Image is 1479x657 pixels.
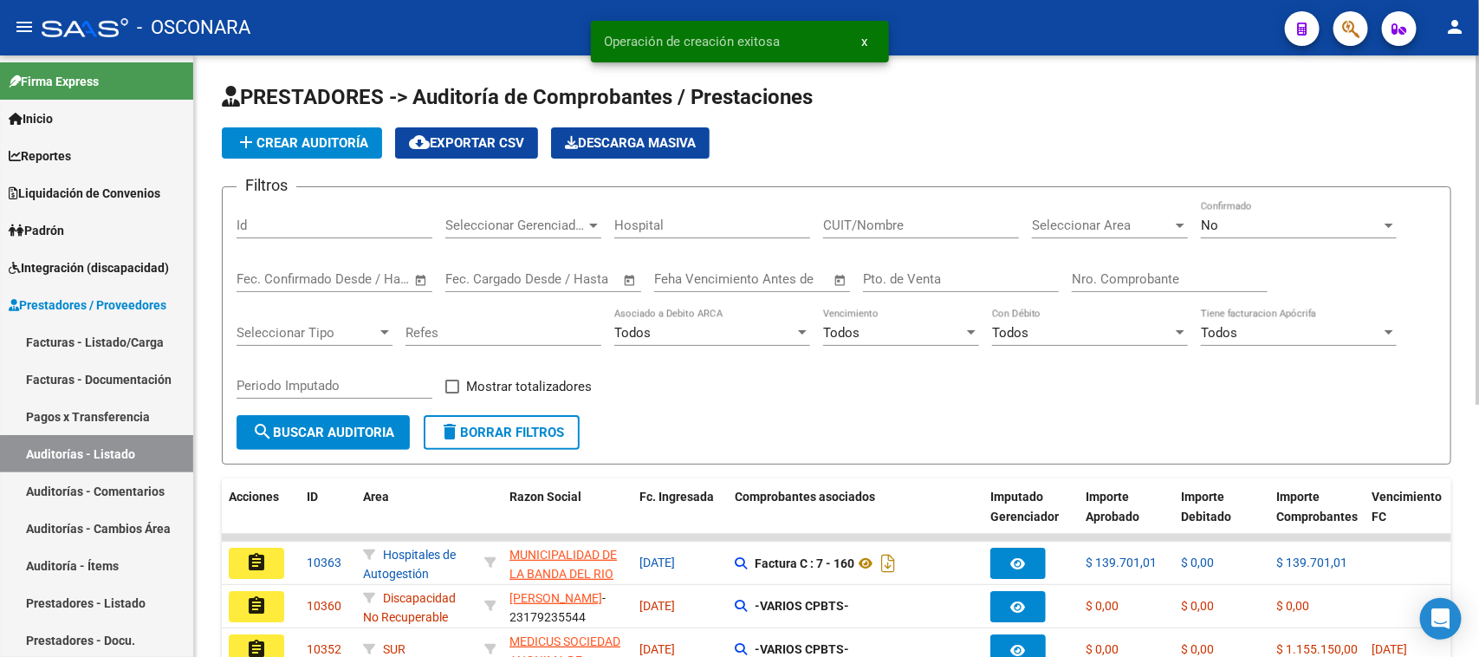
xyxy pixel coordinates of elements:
span: Mostrar totalizadores [466,376,592,397]
span: Integración (discapacidad) [9,258,169,277]
i: Descargar documento [877,550,899,577]
datatable-header-cell: Imputado Gerenciador [983,478,1079,555]
button: Open calendar [831,270,851,290]
span: SUR [383,642,405,656]
span: $ 0,00 [1276,599,1309,613]
span: Todos [614,325,651,341]
input: Fecha inicio [237,271,307,287]
span: Crear Auditoría [236,135,368,151]
mat-icon: search [252,421,273,442]
span: PRESTADORES -> Auditoría de Comprobantes / Prestaciones [222,85,813,109]
div: - 23179235544 [509,589,626,625]
mat-icon: delete [439,421,460,442]
span: $ 0,00 [1181,556,1214,569]
span: [DATE] [639,556,675,569]
span: [DATE] [639,599,675,613]
span: $ 0,00 [1181,599,1214,613]
datatable-header-cell: Area [356,478,477,555]
datatable-header-cell: Acciones [222,478,300,555]
span: 10352 [307,642,341,656]
span: $ 0,00 [1086,599,1119,613]
span: - OSCONARA [137,9,250,47]
span: Padrón [9,221,64,240]
span: Liquidación de Convenios [9,184,160,203]
span: Operación de creación exitosa [605,33,781,50]
span: Reportes [9,146,71,166]
button: Open calendar [620,270,640,290]
button: Crear Auditoría [222,127,382,159]
span: No [1201,218,1218,233]
datatable-header-cell: Importe Debitado [1174,478,1269,555]
div: Open Intercom Messenger [1420,598,1462,640]
datatable-header-cell: Vencimiento FC [1365,478,1460,555]
button: Borrar Filtros [424,415,580,450]
input: Fecha fin [531,271,615,287]
span: Seleccionar Tipo [237,325,377,341]
span: $ 139.701,01 [1276,556,1347,569]
span: Razon Social [509,490,581,504]
span: Todos [823,325,860,341]
span: Importe Aprobado [1086,490,1139,524]
mat-icon: assignment [246,552,267,573]
datatable-header-cell: Fc. Ingresada [632,478,728,555]
button: Buscar Auditoria [237,415,410,450]
span: Area [363,490,389,504]
span: Seleccionar Area [1032,218,1172,233]
span: Vencimiento FC [1372,490,1442,524]
span: Importe Comprobantes [1276,490,1358,524]
span: Descarga Masiva [565,135,696,151]
span: Comprobantes asociados [735,490,875,504]
app-download-masive: Descarga masiva de comprobantes (adjuntos) [551,127,710,159]
span: $ 139.701,01 [1086,556,1157,569]
span: Buscar Auditoria [252,425,394,440]
datatable-header-cell: ID [300,478,356,555]
span: MUNICIPALIDAD DE LA BANDA DEL RIO SALI [509,548,617,602]
h3: Filtros [237,173,296,198]
span: [PERSON_NAME] [509,591,602,605]
mat-icon: cloud_download [409,132,430,153]
mat-icon: add [236,132,256,153]
datatable-header-cell: Razon Social [503,478,632,555]
datatable-header-cell: Comprobantes asociados [728,478,983,555]
button: Exportar CSV [395,127,538,159]
span: Fc. Ingresada [639,490,714,504]
div: - 30675264194 [509,545,626,582]
strong: -VARIOS CPBTS- [755,642,849,656]
span: Borrar Filtros [439,425,564,440]
strong: Factura C : 7 - 160 [755,556,854,570]
span: Imputado Gerenciador [990,490,1059,524]
span: [DATE] [1372,642,1407,656]
mat-icon: menu [14,16,35,37]
span: [DATE] [639,642,675,656]
span: Discapacidad No Recuperable [363,591,456,625]
span: Hospitales de Autogestión [363,548,456,582]
span: 10363 [307,556,341,569]
input: Fecha inicio [445,271,516,287]
button: x [848,26,882,57]
span: $ 0,00 [1181,642,1214,656]
span: Exportar CSV [409,135,524,151]
span: $ 0,00 [1086,642,1119,656]
mat-icon: person [1444,16,1465,37]
mat-icon: assignment [246,595,267,616]
datatable-header-cell: Importe Comprobantes [1269,478,1365,555]
span: ID [307,490,318,504]
span: Inicio [9,109,53,128]
span: Todos [992,325,1028,341]
strong: -VARIOS CPBTS- [755,599,849,613]
span: Todos [1201,325,1237,341]
span: Prestadores / Proveedores [9,296,166,315]
button: Descarga Masiva [551,127,710,159]
datatable-header-cell: Importe Aprobado [1079,478,1174,555]
span: Seleccionar Gerenciador [445,218,586,233]
span: Firma Express [9,72,99,91]
button: Open calendar [412,270,431,290]
span: Acciones [229,490,279,504]
span: x [862,34,868,49]
span: 10360 [307,599,341,613]
input: Fecha fin [322,271,406,287]
span: Importe Debitado [1181,490,1231,524]
span: $ 1.155.150,00 [1276,642,1358,656]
